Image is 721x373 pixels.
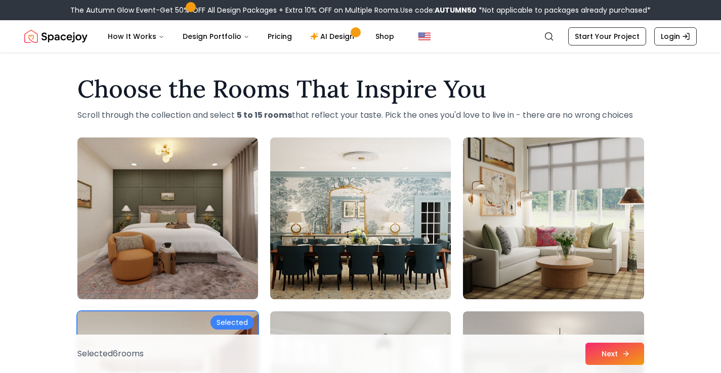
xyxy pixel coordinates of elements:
button: Next [585,343,644,365]
img: Room room-2 [270,137,451,299]
a: Pricing [260,26,300,46]
a: AI Design [302,26,365,46]
img: Spacejoy Logo [24,26,88,46]
span: Use code: [400,5,477,15]
p: Selected 6 room s [77,348,144,360]
p: Scroll through the collection and select that reflect your taste. Pick the ones you'd love to liv... [77,109,644,121]
nav: Main [100,26,402,46]
span: *Not applicable to packages already purchased* [477,5,651,15]
strong: 5 to 15 rooms [237,109,292,121]
div: The Autumn Glow Event-Get 50% OFF All Design Packages + Extra 10% OFF on Multiple Rooms. [70,5,651,15]
div: Selected [210,315,254,330]
a: Login [654,27,697,45]
button: Design Portfolio [175,26,258,46]
button: How It Works [100,26,173,46]
a: Start Your Project [568,27,646,45]
nav: Global [24,20,697,53]
b: AUTUMN50 [435,5,477,15]
img: Room room-3 [463,137,644,299]
a: Shop [367,26,402,46]
a: Spacejoy [24,26,88,46]
img: United States [418,30,431,42]
img: Room room-1 [77,137,258,299]
h1: Choose the Rooms That Inspire You [77,77,644,101]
